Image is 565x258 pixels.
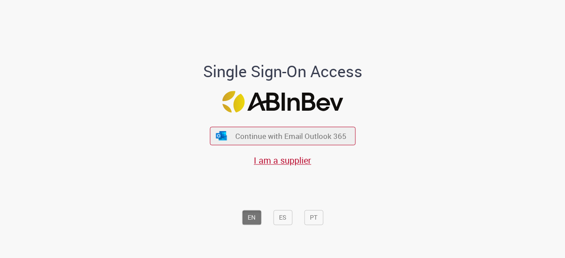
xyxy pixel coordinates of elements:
[215,131,228,140] img: ícone Azure/Microsoft 360
[235,131,347,141] span: Continue with Email Outlook 365
[304,210,323,225] button: PT
[254,154,311,166] a: I am a supplier
[160,63,405,81] h1: Single Sign-On Access
[242,210,261,225] button: EN
[222,91,343,112] img: Logo ABInBev
[273,210,292,225] button: ES
[210,127,355,145] button: ícone Azure/Microsoft 360 Continue with Email Outlook 365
